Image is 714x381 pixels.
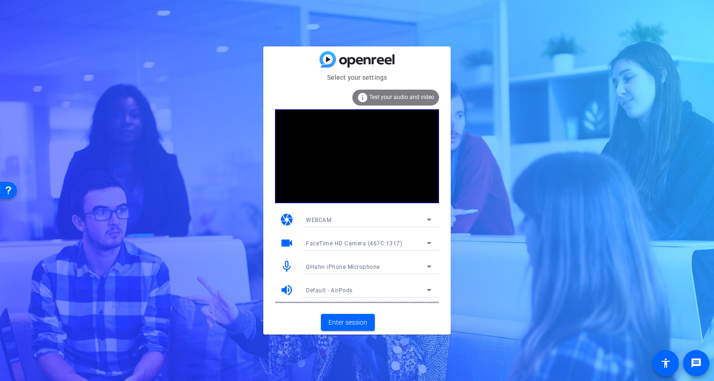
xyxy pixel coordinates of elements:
[357,92,368,103] mat-icon: info
[321,314,375,331] button: Enter session
[306,217,331,223] span: WEBCAM
[306,287,353,294] span: Default - AirPods
[320,51,394,68] img: blue-gradient.svg
[369,94,434,100] span: Test your audio and video
[280,213,294,227] mat-icon: camera
[280,236,294,250] mat-icon: videocam
[280,283,294,297] mat-icon: volume_up
[280,259,294,274] mat-icon: mic_none
[306,264,380,270] span: GHahn iPhone Microphone
[328,318,367,328] span: Enter session
[660,358,671,369] mat-icon: accessibility
[306,240,402,247] span: FaceTime HD Camera (467C:1317)
[691,358,702,369] mat-icon: message
[263,72,451,83] mat-card-subtitle: Select your settings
